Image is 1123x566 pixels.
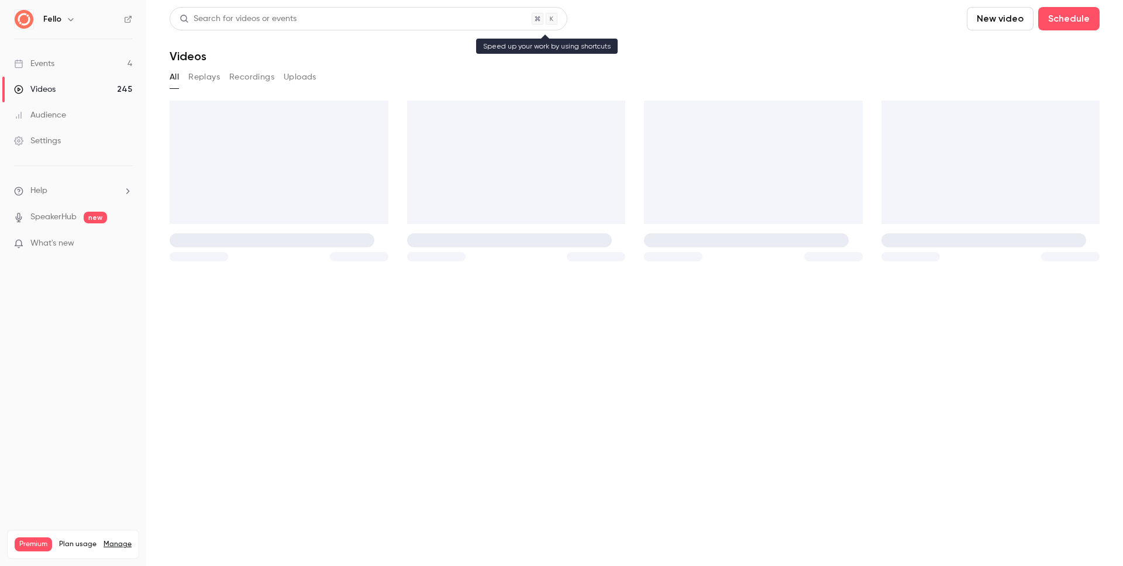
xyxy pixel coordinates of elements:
[118,239,132,249] iframe: Noticeable Trigger
[30,237,74,250] span: What's new
[14,58,54,70] div: Events
[229,68,274,87] button: Recordings
[170,49,206,63] h1: Videos
[14,109,66,121] div: Audience
[30,211,77,223] a: SpeakerHub
[104,540,132,549] a: Manage
[170,68,179,87] button: All
[170,7,1100,559] section: Videos
[14,185,132,197] li: help-dropdown-opener
[14,84,56,95] div: Videos
[15,10,33,29] img: Fello
[14,135,61,147] div: Settings
[84,212,107,223] span: new
[59,540,97,549] span: Plan usage
[188,68,220,87] button: Replays
[15,537,52,551] span: Premium
[30,185,47,197] span: Help
[967,7,1034,30] button: New video
[43,13,61,25] h6: Fello
[284,68,316,87] button: Uploads
[180,13,297,25] div: Search for videos or events
[1038,7,1100,30] button: Schedule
